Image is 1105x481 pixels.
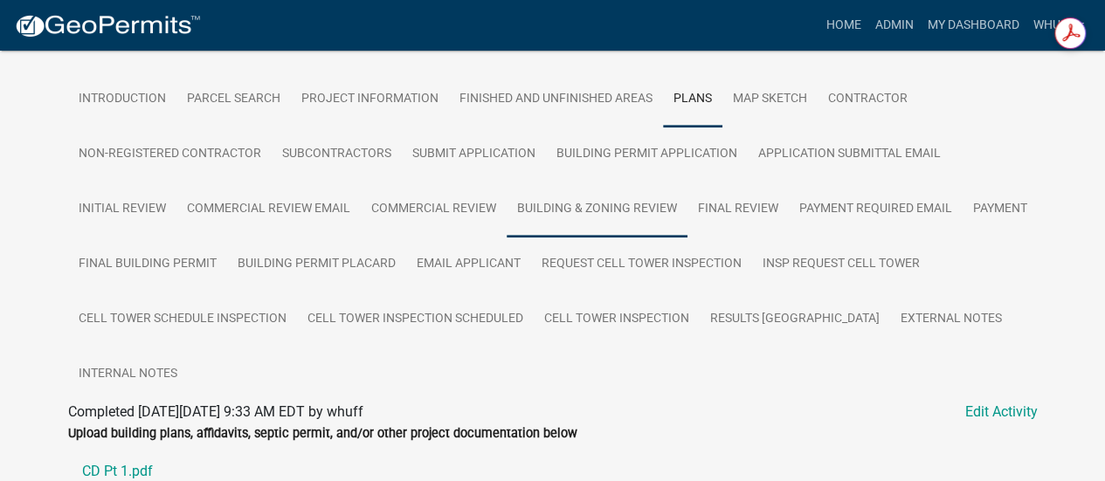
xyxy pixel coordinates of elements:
[531,237,752,292] a: Request Cell Tower Inspection
[700,292,890,347] a: Results [GEOGRAPHIC_DATA]
[68,428,577,440] label: Upload building plans, affidavits, septic permit, and/or other project documentation below
[68,403,363,420] span: Completed [DATE][DATE] 9:33 AM EDT by whuff
[534,292,700,347] a: Cell Tower Inspection
[1026,9,1091,42] a: whuff
[818,72,918,127] a: Contractor
[176,182,361,237] a: Commercial Review Email
[920,9,1026,42] a: My Dashboard
[449,72,663,127] a: Finished and Unfinished Areas
[722,72,818,127] a: Map Sketch
[361,182,507,237] a: Commercial Review
[752,237,930,292] a: Insp Request Cell Tower
[176,72,291,127] a: Parcel search
[507,182,687,237] a: Building & Zoning Review
[291,72,449,127] a: Project Information
[748,127,951,182] a: Application Submittal Email
[867,9,920,42] a: Admin
[818,9,867,42] a: Home
[68,72,176,127] a: Introduction
[68,292,297,347] a: Cell Tower Schedule Inspection
[402,127,546,182] a: Submit Application
[68,237,227,292] a: Final Building Permit
[68,182,176,237] a: Initial Review
[227,237,406,292] a: Building Permit Placard
[687,182,789,237] a: Final Review
[663,72,722,127] a: Plans
[272,127,402,182] a: Subcontractors
[68,347,188,402] a: Internal Notes
[406,237,531,292] a: Email Applicant
[297,292,534,347] a: Cell Tower Inspection Scheduled
[68,127,272,182] a: Non-Registered Contractor
[789,182,963,237] a: Payment Required Email
[965,402,1038,423] a: Edit Activity
[963,182,1038,237] a: Payment
[546,127,748,182] a: Building Permit Application
[890,292,1012,347] a: External Notes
